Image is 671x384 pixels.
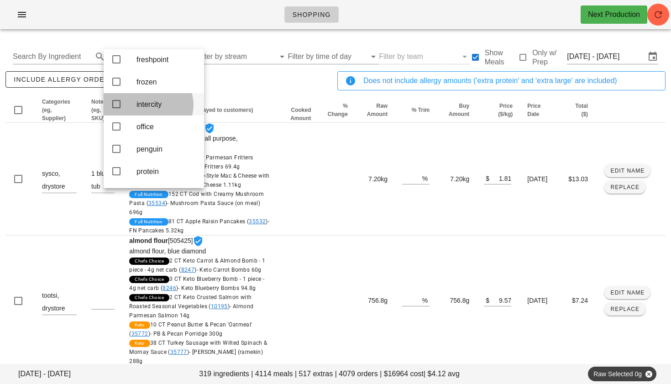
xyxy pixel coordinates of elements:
span: % Change [328,103,348,117]
th: Price ($/kg): Not sorted. Activate to sort ascending. [477,98,520,123]
div: $ [484,294,489,306]
div: % [422,294,430,306]
div: intercity [136,100,197,109]
td: 756.8g [355,236,395,366]
label: Show Meals [485,48,518,67]
td: 7.20kg [355,123,395,236]
span: Keto [135,321,145,329]
span: Keto [135,340,145,347]
span: % Trim [412,107,430,113]
span: Replace [610,306,640,312]
a: 10195 [211,303,228,310]
th: % Change: Not sorted. Activate to sort ascending. [319,98,355,123]
button: include allergy orders [5,71,122,88]
div: Does not include allergy amounts ('extra protein' and 'extra large' are included) [363,75,658,86]
span: Price Date [527,103,540,117]
a: 35772 [131,331,148,337]
span: Buy Amount [449,103,469,117]
a: 8246 [163,285,176,291]
span: Edit Name [610,168,645,174]
a: Shopping [284,6,339,23]
span: Chefs Choice [135,276,164,283]
span: - [PERSON_NAME] (ramekin) 288g [129,349,263,364]
div: Filter by time of day [288,49,379,64]
div: frozen [136,78,197,86]
strong: almond flour [129,237,168,244]
label: Only w/ Prep [532,48,567,67]
div: $ [484,172,489,184]
span: - Mushroom Pasta Sauce (on meal) 696g [129,200,260,216]
span: Shopping [292,11,331,18]
div: % [422,172,430,184]
span: Total ($) [575,103,588,117]
div: Next Production [588,9,640,20]
td: 756.8g [437,236,477,366]
span: - Mac & Cheese 1.11kg [182,182,241,188]
th: Total ($): Not sorted. Activate to sort ascending. [557,98,595,123]
span: Raw Amount [367,103,388,117]
th: Buy Amount: Not sorted. Activate to sort ascending. [437,98,477,123]
td: [DATE] [520,123,556,236]
span: 10 CT Peanut Butter & Pecan 'Oatmeal' ( ) [129,321,252,337]
th: Categories (eg, Supplier): Not sorted. Activate to sort ascending. [35,98,84,123]
button: Edit Name [604,164,650,177]
span: 152 CT Cod with Creamy Mushroom Pasta ( ) [129,191,264,216]
span: $7.24 [572,297,588,304]
span: Price ($/kg) [498,103,513,117]
span: $13.03 [568,175,588,183]
th: Cooked Amount: Not sorted. Activate to sort ascending. [278,98,319,123]
div: office [136,122,197,131]
span: | $4.12 avg [424,368,460,379]
span: 2 CT Keto Carrot & Almond Bomb - 1 piece - 4g net carb ( ) [129,258,265,273]
a: 35777 [170,349,187,355]
span: - PB & Pecan Porridge 300g [150,331,222,337]
th: % Trim: Not sorted. Activate to sort ascending. [395,98,437,123]
span: almond flour, blue diamond [129,247,206,255]
th: Raw Amount: Not sorted. Activate to sort ascending. [355,98,395,123]
span: Raw Selected 0g [593,367,651,381]
div: Filter by stream [197,49,288,64]
a: 8247 [181,267,195,273]
span: Full Nutrition [135,218,163,226]
button: Edit Name [604,286,650,299]
span: Edit Name [610,289,645,296]
th: Price Date: Not sorted. Activate to sort ascending. [520,98,556,123]
span: - Keto Blueberry Bombs 94.8g [178,285,256,291]
span: 2 CT Keto Crusted Salmon with Roasted Seasonal Vegetables ( ) [129,294,253,319]
span: [505425] [129,237,270,366]
div: protein [136,167,197,176]
span: Notes (eg, SKU) [91,99,106,121]
span: - Keto Carrot Bombs 60g [197,267,262,273]
td: [DATE] [520,236,556,366]
button: Replace [604,303,645,316]
div: freshpoint [136,55,197,64]
span: Cooked Amount [290,107,311,121]
button: Replace [604,181,645,194]
span: Full Nutrition [135,191,163,198]
th: Notes (eg, SKU): Not sorted. Activate to sort ascending. [84,98,122,123]
td: 7.20kg [437,123,477,236]
span: Chefs Choice [135,294,164,301]
span: Categories (eg, Supplier) [42,99,70,121]
span: 3 CT Keto Blueberry Bomb - 1 piece - 4g net carb ( ) [129,276,264,291]
span: Chefs Choice [135,258,164,265]
span: Replace [610,184,640,190]
div: penguin [136,145,197,153]
a: 35532 [249,218,266,225]
span: include allergy orders [13,76,114,83]
a: 35534 [148,200,165,206]
span: 81 CT Apple Raisin Pancakes ( ) [129,218,269,234]
button: Close [645,370,653,378]
span: 38 CT Turkey Sausage with Wilted Spinach & Mornay Sauce ( ) [129,340,267,364]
